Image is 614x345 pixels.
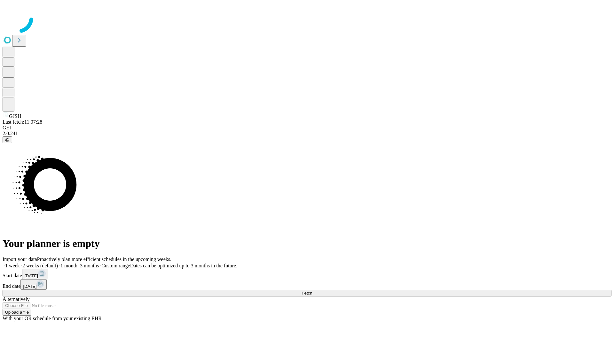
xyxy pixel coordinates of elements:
[37,257,171,262] span: Proactively plan more efficient schedules in the upcoming weeks.
[3,309,31,316] button: Upload a file
[3,296,29,302] span: Alternatively
[3,119,42,125] span: Last fetch: 11:07:28
[3,131,611,136] div: 2.0.241
[130,263,237,268] span: Dates can be optimized up to 3 months in the future.
[5,137,10,142] span: @
[3,136,12,143] button: @
[20,279,47,290] button: [DATE]
[3,257,37,262] span: Import your data
[3,316,102,321] span: With your OR schedule from your existing EHR
[3,125,611,131] div: GEI
[80,263,99,268] span: 3 months
[3,238,611,249] h1: Your planner is empty
[302,291,312,295] span: Fetch
[101,263,130,268] span: Custom range
[3,269,611,279] div: Start date
[23,284,36,289] span: [DATE]
[22,263,58,268] span: 2 weeks (default)
[25,273,38,278] span: [DATE]
[9,113,21,119] span: GJSH
[3,290,611,296] button: Fetch
[3,279,611,290] div: End date
[60,263,77,268] span: 1 month
[5,263,20,268] span: 1 week
[22,269,48,279] button: [DATE]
